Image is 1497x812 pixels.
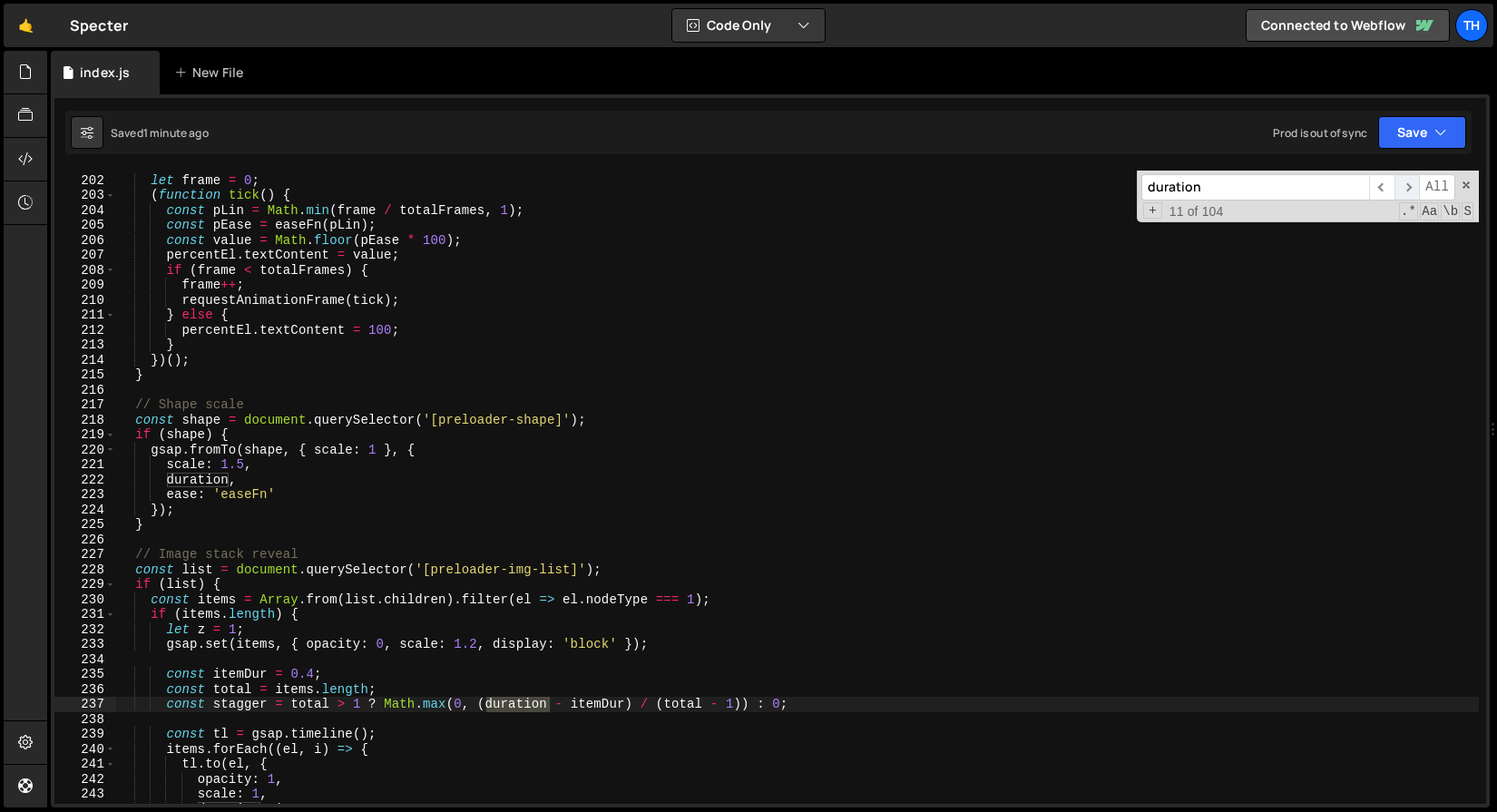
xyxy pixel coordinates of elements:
[54,338,116,353] div: 213
[1420,202,1439,220] span: CaseSensitive Search
[1162,204,1231,220] span: 11 of 104
[54,577,116,592] div: 229
[54,622,116,638] div: 232
[54,757,116,772] div: 241
[1441,202,1460,220] span: Whole Word Search
[4,4,48,47] a: 🤙
[54,727,116,742] div: 239
[54,697,116,712] div: 237
[54,772,116,788] div: 242
[54,278,116,293] div: 209
[54,353,116,368] div: 214
[1143,202,1162,220] span: Toggle Replace mode
[1394,174,1420,201] span: ​
[54,457,116,473] div: 221
[80,64,130,82] div: index.js
[54,533,116,548] div: 226
[54,308,116,323] div: 211
[54,487,116,503] div: 223
[1246,9,1450,42] a: Connected to Webflow
[1378,116,1466,149] button: Save
[54,173,116,189] div: 202
[54,427,116,443] div: 219
[1419,174,1455,201] span: Alt-Enter
[672,9,825,42] button: Code Only
[54,637,116,652] div: 233
[1273,125,1367,141] div: Prod is out of sync
[1399,202,1418,220] span: RegExp Search
[54,667,116,682] div: 235
[54,443,116,458] div: 220
[54,383,116,398] div: 216
[54,473,116,488] div: 222
[54,742,116,758] div: 240
[1369,174,1394,201] span: ​
[54,397,116,413] div: 217
[54,248,116,263] div: 207
[143,125,209,141] div: 1 minute ago
[54,203,116,219] div: 204
[174,64,250,82] div: New File
[54,592,116,608] div: 230
[54,188,116,203] div: 203
[54,563,116,578] div: 228
[54,547,116,563] div: 227
[54,787,116,802] div: 243
[54,607,116,622] div: 231
[54,517,116,533] div: 225
[54,367,116,383] div: 215
[54,712,116,728] div: 238
[54,682,116,698] div: 236
[1455,9,1488,42] a: Th
[111,125,209,141] div: Saved
[54,233,116,249] div: 206
[1141,174,1369,201] input: Search for
[1462,202,1473,220] span: Search In Selection
[54,413,116,428] div: 218
[54,652,116,668] div: 234
[70,15,128,36] div: Specter
[54,503,116,518] div: 224
[54,263,116,279] div: 208
[54,323,116,338] div: 212
[54,293,116,308] div: 210
[54,218,116,233] div: 205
